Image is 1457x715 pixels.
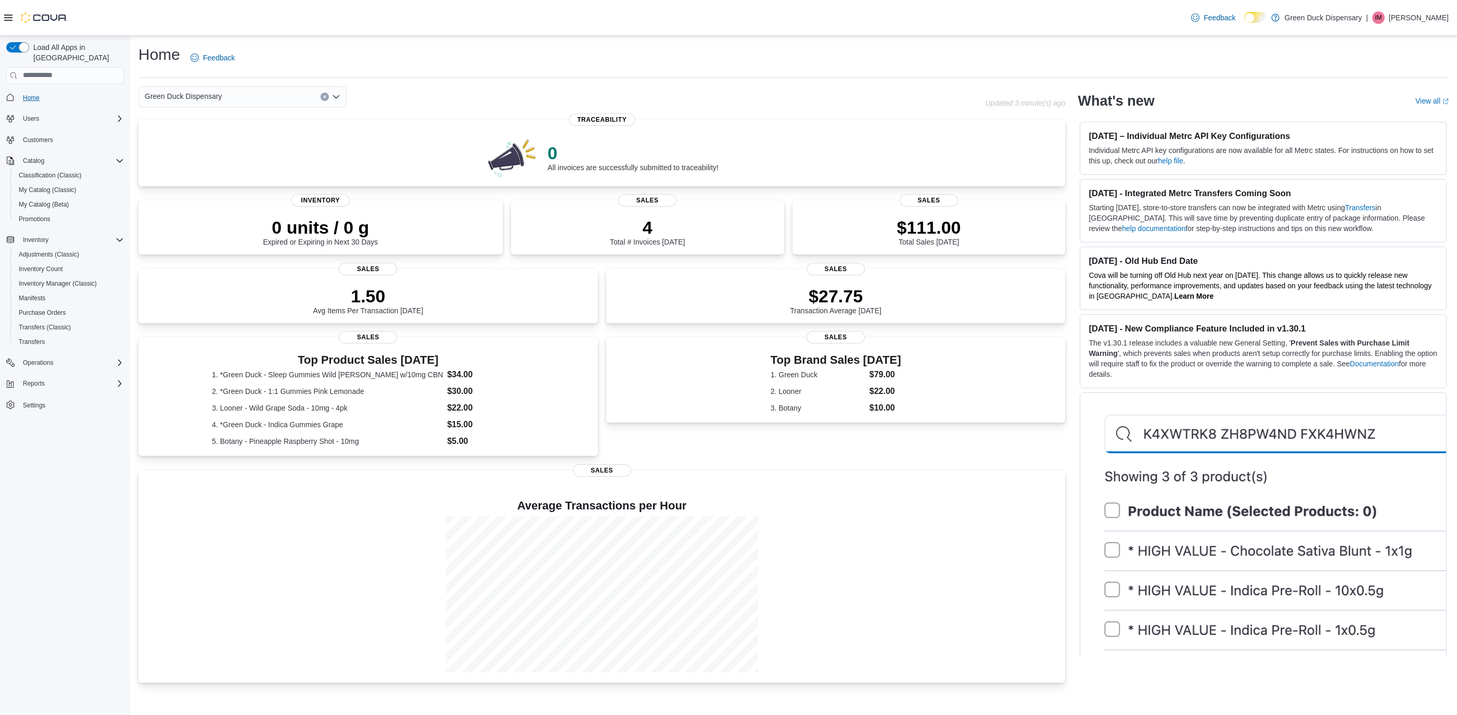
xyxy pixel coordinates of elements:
[2,132,128,147] button: Customers
[23,379,45,388] span: Reports
[19,356,58,369] button: Operations
[19,234,53,246] button: Inventory
[23,114,39,123] span: Users
[547,143,718,163] p: 0
[1122,224,1185,233] a: help documentation
[23,359,54,367] span: Operations
[15,248,83,261] a: Adjustments (Classic)
[1345,203,1376,212] a: Transfers
[313,286,423,307] p: 1.50
[19,234,124,246] span: Inventory
[15,292,49,304] a: Manifests
[10,335,128,349] button: Transfers
[186,47,239,68] a: Feedback
[10,168,128,183] button: Classification (Classic)
[15,307,70,319] a: Purchase Orders
[10,276,128,291] button: Inventory Manager (Classic)
[19,92,44,104] a: Home
[10,305,128,320] button: Purchase Orders
[2,111,128,126] button: Users
[19,171,82,180] span: Classification (Classic)
[897,217,961,246] div: Total Sales [DATE]
[19,398,124,411] span: Settings
[900,194,958,207] span: Sales
[610,217,685,238] p: 4
[19,155,124,167] span: Catalog
[19,112,43,125] button: Users
[1285,11,1362,24] p: Green Duck Dispensary
[2,154,128,168] button: Catalog
[807,263,865,275] span: Sales
[1089,202,1438,234] p: Starting [DATE], store-to-store transfers can now be integrated with Metrc using in [GEOGRAPHIC_D...
[15,336,124,348] span: Transfers
[447,402,524,414] dd: $22.00
[870,402,901,414] dd: $10.00
[1089,131,1438,141] h3: [DATE] – Individual Metrc API Key Configurations
[15,169,86,182] a: Classification (Classic)
[485,136,540,178] img: 0
[339,263,397,275] span: Sales
[2,376,128,391] button: Reports
[19,309,66,317] span: Purchase Orders
[263,217,378,246] div: Expired or Expiring in Next 30 Days
[19,215,50,223] span: Promotions
[19,134,57,146] a: Customers
[23,136,53,144] span: Customers
[212,386,443,397] dt: 2. *Green Duck - 1:1 Gummies Pink Lemonade
[1089,256,1438,266] h3: [DATE] - Old Hub End Date
[1375,11,1382,24] span: IM
[10,247,128,262] button: Adjustments (Classic)
[1187,7,1239,28] a: Feedback
[15,198,124,211] span: My Catalog (Beta)
[19,133,124,146] span: Customers
[1174,292,1213,300] a: Learn More
[15,198,73,211] a: My Catalog (Beta)
[1089,338,1438,379] p: The v1.30.1 release includes a valuable new General Setting, ' ', which prevents sales when produ...
[1089,145,1438,166] p: Individual Metrc API key configurations are now available for all Metrc states. For instructions ...
[790,286,881,315] div: Transaction Average [DATE]
[15,248,124,261] span: Adjustments (Classic)
[313,286,423,315] div: Avg Items Per Transaction [DATE]
[10,320,128,335] button: Transfers (Classic)
[339,331,397,343] span: Sales
[19,155,48,167] button: Catalog
[19,200,69,209] span: My Catalog (Beta)
[771,386,865,397] dt: 2. Looner
[447,435,524,448] dd: $5.00
[1415,97,1449,105] a: View allExternal link
[790,286,881,307] p: $27.75
[807,331,865,343] span: Sales
[19,323,71,331] span: Transfers (Classic)
[447,385,524,398] dd: $30.00
[2,355,128,370] button: Operations
[15,213,55,225] a: Promotions
[2,90,128,105] button: Home
[15,321,75,334] a: Transfers (Classic)
[15,184,81,196] a: My Catalog (Classic)
[19,356,124,369] span: Operations
[19,265,63,273] span: Inventory Count
[771,403,865,413] dt: 3. Botany
[212,436,443,446] dt: 5. Botany - Pineapple Raspberry Shot - 10mg
[2,233,128,247] button: Inventory
[147,500,1057,512] h4: Average Transactions per Hour
[1089,188,1438,198] h3: [DATE] - Integrated Metrc Transfers Coming Soon
[19,377,49,390] button: Reports
[321,93,329,101] button: Clear input
[23,94,40,102] span: Home
[15,277,101,290] a: Inventory Manager (Classic)
[23,157,44,165] span: Catalog
[19,294,45,302] span: Manifests
[212,403,443,413] dt: 3. Looner - Wild Grape Soda - 10mg - 4pk
[985,99,1065,107] p: Updated 3 minute(s) ago
[1244,12,1266,23] input: Dark Mode
[212,354,524,366] h3: Top Product Sales [DATE]
[19,338,45,346] span: Transfers
[10,183,128,197] button: My Catalog (Classic)
[23,236,48,244] span: Inventory
[15,321,124,334] span: Transfers (Classic)
[15,277,124,290] span: Inventory Manager (Classic)
[2,397,128,412] button: Settings
[897,217,961,238] p: $111.00
[19,186,76,194] span: My Catalog (Classic)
